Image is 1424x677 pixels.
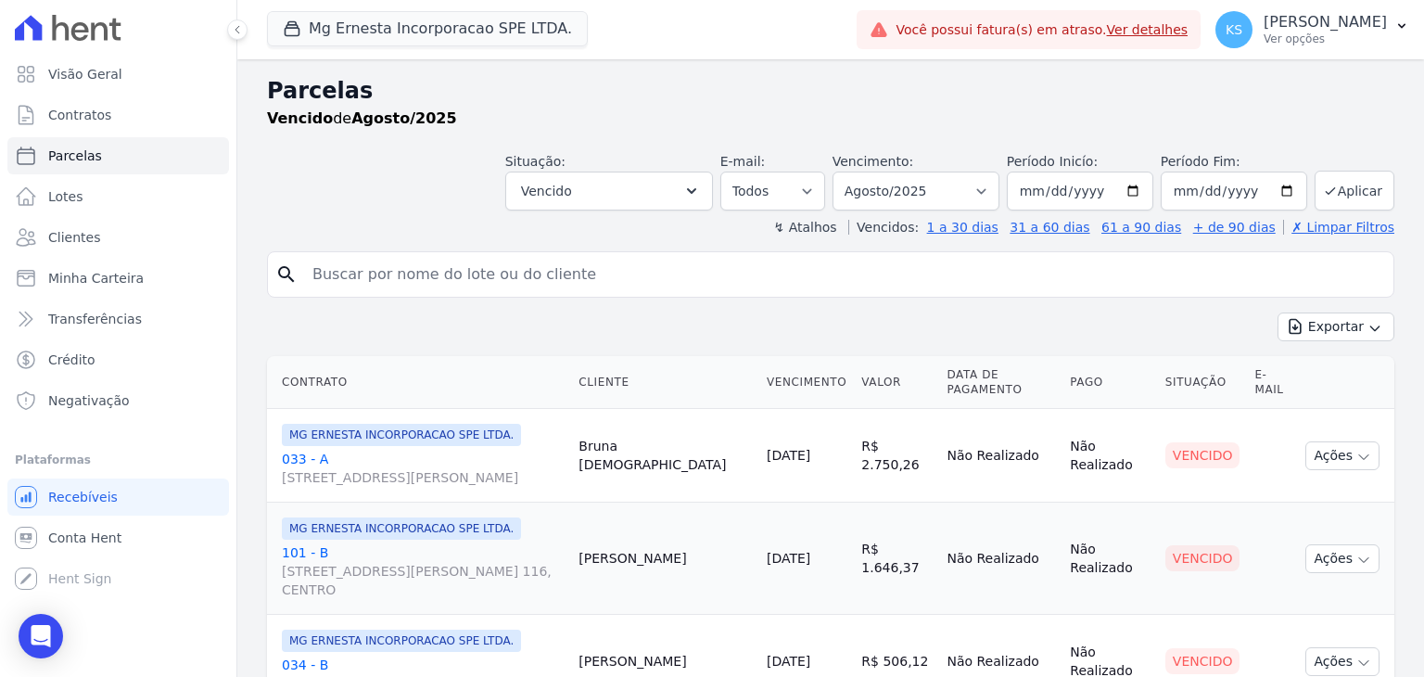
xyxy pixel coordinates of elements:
[267,109,333,127] strong: Vencido
[48,106,111,124] span: Contratos
[927,220,998,235] a: 1 a 30 dias
[7,219,229,256] a: Clientes
[48,147,102,165] span: Parcelas
[267,74,1394,108] h2: Parcelas
[767,654,810,669] a: [DATE]
[48,228,100,247] span: Clientes
[1165,545,1240,571] div: Vencido
[48,391,130,410] span: Negativação
[7,300,229,338] a: Transferências
[351,109,456,127] strong: Agosto/2025
[1165,442,1240,468] div: Vencido
[848,220,919,235] label: Vencidos:
[301,256,1386,293] input: Buscar por nome do lote ou do cliente
[939,409,1062,503] td: Não Realizado
[1264,32,1387,46] p: Ver opções
[854,503,939,615] td: R$ 1.646,37
[1283,220,1394,235] a: ✗ Limpar Filtros
[1226,23,1242,36] span: KS
[1161,152,1307,172] label: Período Fim:
[939,356,1062,409] th: Data de Pagamento
[7,56,229,93] a: Visão Geral
[1305,647,1379,676] button: Ações
[1010,220,1089,235] a: 31 a 60 dias
[7,341,229,378] a: Crédito
[7,178,229,215] a: Lotes
[1278,313,1394,341] button: Exportar
[282,630,521,652] span: MG ERNESTA INCORPORACAO SPE LTDA.
[1305,544,1379,573] button: Ações
[7,479,229,516] a: Recebíveis
[1165,648,1240,674] div: Vencido
[1101,220,1181,235] a: 61 a 90 dias
[1062,503,1158,615] td: Não Realizado
[267,356,571,409] th: Contrato
[1315,171,1394,211] button: Aplicar
[767,551,810,566] a: [DATE]
[48,488,118,506] span: Recebíveis
[48,187,83,206] span: Lotes
[1201,4,1424,56] button: KS [PERSON_NAME] Ver opções
[571,503,759,615] td: [PERSON_NAME]
[267,11,588,46] button: Mg Ernesta Incorporacao SPE LTDA.
[48,351,95,369] span: Crédito
[48,269,144,287] span: Minha Carteira
[7,519,229,556] a: Conta Hent
[7,260,229,297] a: Minha Carteira
[282,468,564,487] span: [STREET_ADDRESS][PERSON_NAME]
[48,65,122,83] span: Visão Geral
[7,382,229,419] a: Negativação
[7,137,229,174] a: Parcelas
[1264,13,1387,32] p: [PERSON_NAME]
[521,180,572,202] span: Vencido
[571,356,759,409] th: Cliente
[854,356,939,409] th: Valor
[1062,409,1158,503] td: Não Realizado
[1158,356,1248,409] th: Situação
[773,220,836,235] label: ↯ Atalhos
[759,356,854,409] th: Vencimento
[767,448,810,463] a: [DATE]
[1247,356,1298,409] th: E-mail
[282,450,564,487] a: 033 - A[STREET_ADDRESS][PERSON_NAME]
[505,172,713,211] button: Vencido
[854,409,939,503] td: R$ 2.750,26
[48,529,121,547] span: Conta Hent
[282,543,564,599] a: 101 - B[STREET_ADDRESS][PERSON_NAME] 116, CENTRO
[275,263,298,286] i: search
[1062,356,1158,409] th: Pago
[833,154,913,169] label: Vencimento:
[571,409,759,503] td: Bruna [DEMOGRAPHIC_DATA]
[1007,154,1098,169] label: Período Inicío:
[282,517,521,540] span: MG ERNESTA INCORPORACAO SPE LTDA.
[1193,220,1276,235] a: + de 90 dias
[19,614,63,658] div: Open Intercom Messenger
[720,154,766,169] label: E-mail:
[282,424,521,446] span: MG ERNESTA INCORPORACAO SPE LTDA.
[939,503,1062,615] td: Não Realizado
[282,562,564,599] span: [STREET_ADDRESS][PERSON_NAME] 116, CENTRO
[505,154,566,169] label: Situação:
[7,96,229,134] a: Contratos
[267,108,457,130] p: de
[48,310,142,328] span: Transferências
[15,449,222,471] div: Plataformas
[1107,22,1189,37] a: Ver detalhes
[896,20,1188,40] span: Você possui fatura(s) em atraso.
[1305,441,1379,470] button: Ações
